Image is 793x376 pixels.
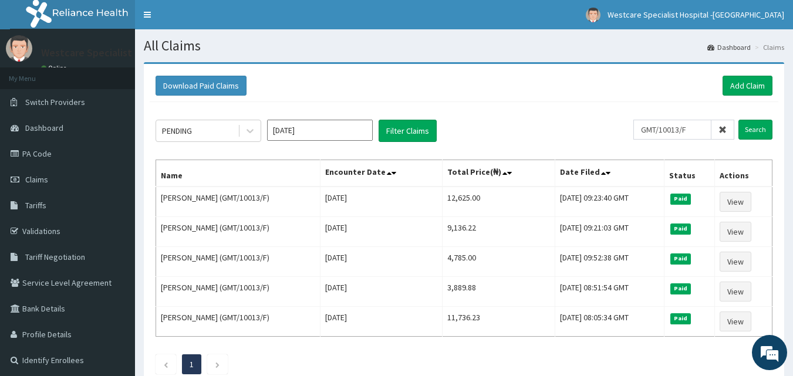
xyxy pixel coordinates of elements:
[720,222,751,242] a: View
[720,311,751,331] a: View
[156,217,320,247] td: [PERSON_NAME] (GMT/10013/F)
[190,359,194,370] a: Page 1 is your current page
[670,253,691,264] span: Paid
[720,192,751,212] a: View
[156,277,320,307] td: [PERSON_NAME] (GMT/10013/F)
[586,8,600,22] img: User Image
[670,223,691,234] span: Paid
[555,187,664,217] td: [DATE] 09:23:40 GMT
[714,160,772,187] th: Actions
[555,307,664,337] td: [DATE] 08:05:34 GMT
[555,217,664,247] td: [DATE] 09:21:03 GMT
[320,307,442,337] td: [DATE]
[720,252,751,272] a: View
[41,48,276,58] p: Westcare Specialist Hospital -[GEOGRAPHIC_DATA]
[442,160,555,187] th: Total Price(₦)
[25,97,85,107] span: Switch Providers
[670,194,691,204] span: Paid
[555,247,664,277] td: [DATE] 09:52:38 GMT
[555,277,664,307] td: [DATE] 08:51:54 GMT
[707,42,751,52] a: Dashboard
[156,76,247,96] button: Download Paid Claims
[156,160,320,187] th: Name
[156,247,320,277] td: [PERSON_NAME] (GMT/10013/F)
[442,217,555,247] td: 9,136.22
[320,247,442,277] td: [DATE]
[25,123,63,133] span: Dashboard
[267,120,373,141] input: Select Month and Year
[442,307,555,337] td: 11,736.23
[320,160,442,187] th: Encounter Date
[144,38,784,53] h1: All Claims
[320,277,442,307] td: [DATE]
[162,125,192,137] div: PENDING
[156,187,320,217] td: [PERSON_NAME] (GMT/10013/F)
[670,283,691,294] span: Paid
[215,359,220,370] a: Next page
[720,282,751,302] a: View
[25,252,85,262] span: Tariff Negotiation
[723,76,772,96] a: Add Claim
[6,35,32,62] img: User Image
[25,174,48,185] span: Claims
[320,187,442,217] td: [DATE]
[555,160,664,187] th: Date Filed
[752,42,784,52] li: Claims
[738,120,772,140] input: Search
[379,120,437,142] button: Filter Claims
[442,187,555,217] td: 12,625.00
[41,64,69,72] a: Online
[633,120,711,140] input: Search by HMO ID
[670,313,691,324] span: Paid
[664,160,714,187] th: Status
[25,200,46,211] span: Tariffs
[156,307,320,337] td: [PERSON_NAME] (GMT/10013/F)
[608,9,784,20] span: Westcare Specialist Hospital -[GEOGRAPHIC_DATA]
[320,217,442,247] td: [DATE]
[163,359,168,370] a: Previous page
[442,247,555,277] td: 4,785.00
[442,277,555,307] td: 3,889.88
